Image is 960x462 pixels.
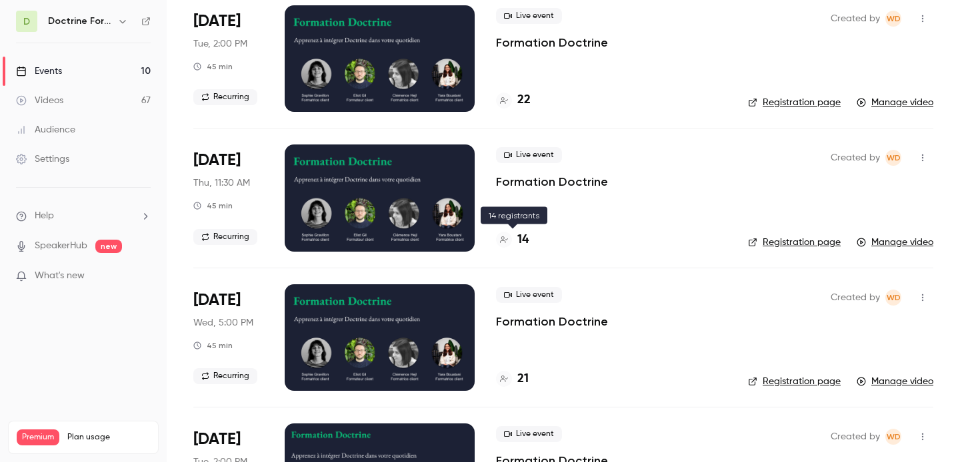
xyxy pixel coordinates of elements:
[496,370,529,388] a: 21
[16,123,75,136] div: Audience
[193,176,250,190] span: Thu, 11:30 AM
[135,270,151,282] iframe: Noticeable Trigger
[193,368,257,384] span: Recurring
[16,152,69,166] div: Settings
[193,340,233,351] div: 45 min
[193,229,257,245] span: Recurring
[35,269,85,283] span: What's new
[887,150,901,166] span: WD
[857,375,933,388] a: Manage video
[193,144,263,251] div: Sep 25 Thu, 11:30 AM (Europe/Paris)
[831,150,880,166] span: Created by
[887,429,901,445] span: WD
[496,287,562,303] span: Live event
[23,15,30,29] span: D
[193,61,233,72] div: 45 min
[885,150,901,166] span: Webinar Doctrine
[193,429,241,450] span: [DATE]
[496,314,608,330] a: Formation Doctrine
[35,209,54,223] span: Help
[193,290,241,311] span: [DATE]
[887,290,901,306] span: WD
[16,65,62,78] div: Events
[831,290,880,306] span: Created by
[496,8,562,24] span: Live event
[193,200,233,211] div: 45 min
[748,375,841,388] a: Registration page
[496,35,608,51] a: Formation Doctrine
[35,239,87,253] a: SpeakerHub
[831,11,880,27] span: Created by
[496,174,608,190] a: Formation Doctrine
[517,370,529,388] h4: 21
[193,37,247,51] span: Tue, 2:00 PM
[857,236,933,249] a: Manage video
[887,11,901,27] span: WD
[16,209,151,223] li: help-dropdown-opener
[885,290,901,306] span: Webinar Doctrine
[67,432,150,443] span: Plan usage
[857,96,933,109] a: Manage video
[831,429,880,445] span: Created by
[517,231,529,249] h4: 14
[885,11,901,27] span: Webinar Doctrine
[16,94,63,107] div: Videos
[48,15,112,28] h6: Doctrine Formation Corporate
[496,147,562,163] span: Live event
[496,91,531,109] a: 22
[496,231,529,249] a: 14
[517,91,531,109] h4: 22
[748,96,841,109] a: Registration page
[193,316,253,330] span: Wed, 5:00 PM
[193,284,263,391] div: Sep 24 Wed, 5:00 PM (Europe/Paris)
[496,426,562,442] span: Live event
[885,429,901,445] span: Webinar Doctrine
[17,429,59,445] span: Premium
[193,89,257,105] span: Recurring
[748,236,841,249] a: Registration page
[95,240,122,253] span: new
[193,150,241,171] span: [DATE]
[193,5,263,112] div: Sep 30 Tue, 2:00 PM (Europe/Paris)
[193,11,241,32] span: [DATE]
